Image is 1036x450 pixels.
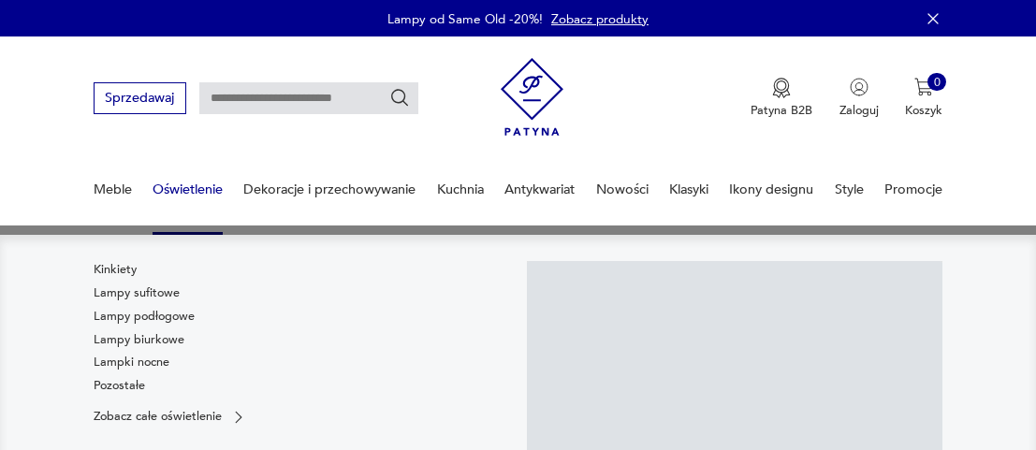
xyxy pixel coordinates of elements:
a: Pozostałe [94,377,145,394]
a: Kuchnia [437,157,484,222]
img: Ikonka użytkownika [850,78,868,96]
img: Ikona koszyka [914,78,933,96]
a: Lampy sufitowe [94,284,180,301]
button: Zaloguj [839,78,879,119]
div: 0 [927,73,946,92]
a: Oświetlenie [153,157,223,222]
button: Sprzedawaj [94,82,186,113]
button: Patyna B2B [751,78,812,119]
button: 0Koszyk [905,78,942,119]
img: Ikona medalu [772,78,791,98]
a: Lampy podłogowe [94,308,195,325]
a: Meble [94,157,132,222]
img: Patyna - sklep z meblami i dekoracjami vintage [501,51,563,142]
a: Klasyki [669,157,708,222]
a: Promocje [884,157,942,222]
p: Patyna B2B [751,102,812,119]
a: Ikony designu [729,157,813,222]
a: Zobacz produkty [551,10,649,28]
a: Dekoracje i przechowywanie [243,157,416,222]
a: Ikona medaluPatyna B2B [751,78,812,119]
a: Nowości [596,157,649,222]
a: Zobacz całe oświetlenie [94,409,247,426]
a: Lampy biurkowe [94,331,184,348]
a: Lampki nocne [94,354,169,370]
p: Zobacz całe oświetlenie [94,412,222,423]
a: Sprzedawaj [94,94,186,105]
a: Kinkiety [94,261,137,278]
p: Zaloguj [839,102,879,119]
button: Szukaj [389,88,410,109]
a: Style [835,157,864,222]
p: Lampy od Same Old -20%! [387,10,543,28]
a: Antykwariat [504,157,575,222]
p: Koszyk [905,102,942,119]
